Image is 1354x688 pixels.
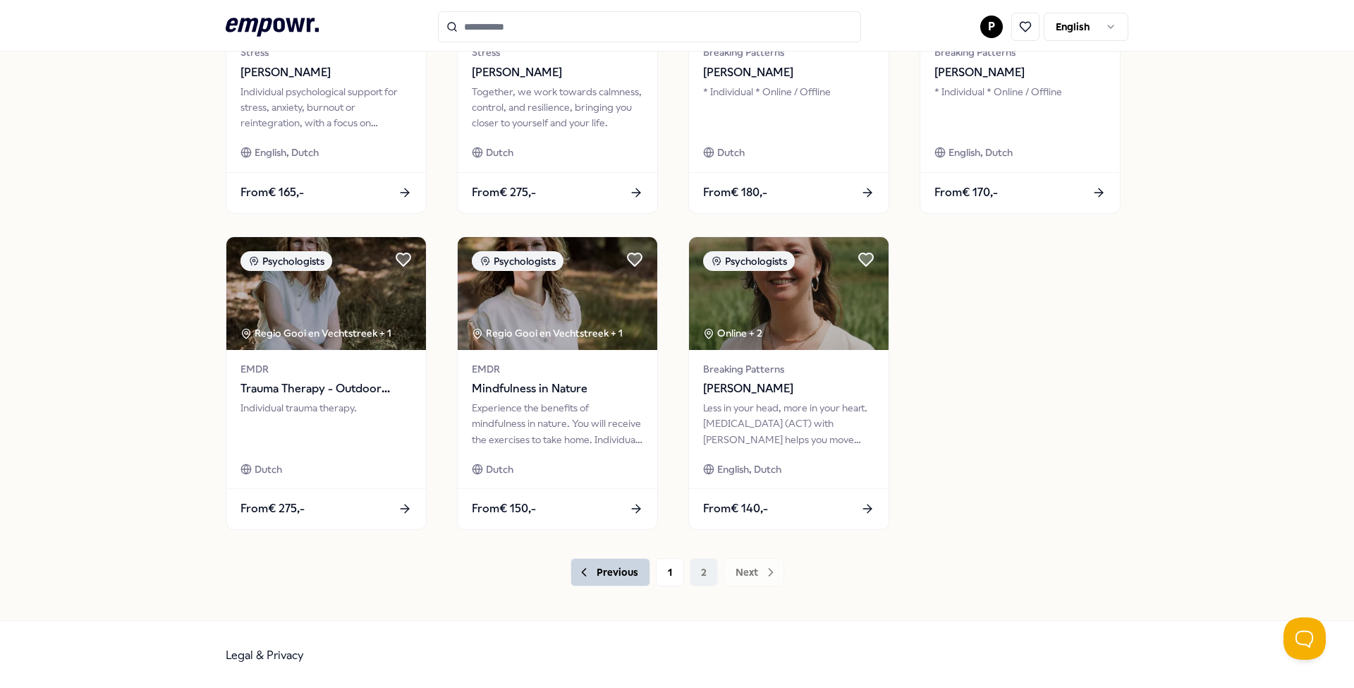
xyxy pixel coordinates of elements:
input: Search for products, categories or subcategories [438,11,861,42]
span: Stress [472,44,643,60]
div: Individual psychological support for stress, anxiety, burnout or reintegration, with a focus on r... [240,84,412,131]
div: Individual trauma therapy. [240,400,412,447]
span: From € 165,- [240,183,304,202]
span: From € 275,- [472,183,536,202]
div: Regio Gooi en Vechtstreek + 1 [472,325,623,341]
span: [PERSON_NAME] [240,64,412,82]
span: English, Dutch [717,461,781,477]
span: Dutch [717,145,745,160]
span: Breaking Patterns [703,361,874,377]
img: package image [226,237,426,350]
div: Together, we work towards calmness, control, and resilience, bringing you closer to yourself and ... [472,84,643,131]
div: * Individual * Online / Offline [934,84,1106,131]
span: [PERSON_NAME] [703,380,874,398]
a: package imagePsychologistsOnline + 2Breaking Patterns[PERSON_NAME]Less in your head, more in your... [688,236,889,530]
span: Dutch [486,145,513,160]
a: Legal & Privacy [226,648,304,662]
span: EMDR [472,361,643,377]
span: [PERSON_NAME] [934,64,1106,82]
div: Psychologists [472,251,563,271]
div: Regio Gooi en Vechtstreek + 1 [240,325,391,341]
span: English, Dutch [949,145,1013,160]
span: From € 150,- [472,500,536,518]
span: Stress [240,44,412,60]
div: Psychologists [703,251,795,271]
span: Mindfulness in Nature [472,380,643,398]
span: Trauma Therapy - Outdoor Treatment - Work-Related Trauma [240,380,412,398]
a: package imagePsychologistsRegio Gooi en Vechtstreek + 1EMDRMindfulness in NatureExperience the be... [457,236,658,530]
span: Dutch [486,461,513,477]
iframe: Help Scout Beacon - Open [1283,617,1326,660]
span: [PERSON_NAME] [703,64,874,82]
div: Experience the benefits of mindfulness in nature. You will receive the exercises to take home. In... [472,400,643,447]
a: package imagePsychologistsRegio Gooi en Vechtstreek + 1EMDRTrauma Therapy - Outdoor Treatment - W... [226,236,427,530]
span: Dutch [255,461,282,477]
span: From € 275,- [240,500,305,518]
div: Less in your head, more in your heart. [MEDICAL_DATA] (ACT) with [PERSON_NAME] helps you move tow... [703,400,874,447]
div: Online + 2 [703,325,762,341]
span: From € 170,- [934,183,998,202]
span: [PERSON_NAME] [472,64,643,82]
button: Previous [571,558,650,586]
img: package image [689,237,889,350]
button: 1 [656,558,684,586]
span: EMDR [240,361,412,377]
span: English, Dutch [255,145,319,160]
span: Breaking Patterns [934,44,1106,60]
span: From € 180,- [703,183,767,202]
button: P [980,16,1003,38]
span: From € 140,- [703,500,768,518]
div: Psychologists [240,251,332,271]
span: Breaking Patterns [703,44,874,60]
div: * Individual * Online / Offline [703,84,874,131]
img: package image [458,237,657,350]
